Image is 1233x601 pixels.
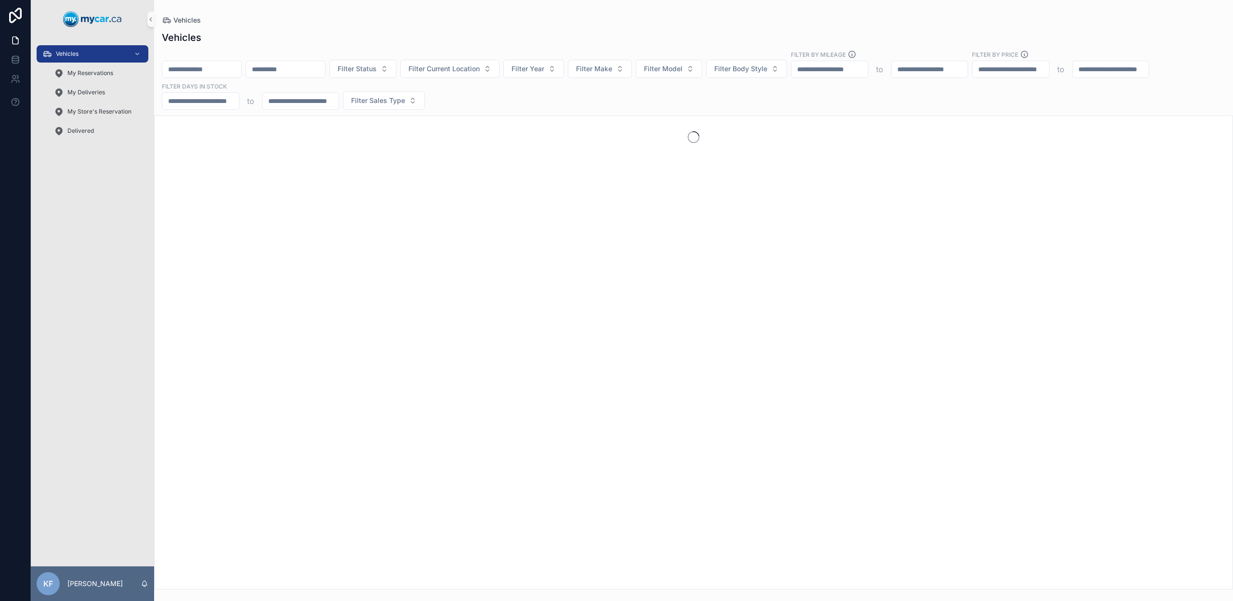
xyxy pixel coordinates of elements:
[31,38,154,152] div: scrollable content
[408,64,480,74] span: Filter Current Location
[48,122,148,140] a: Delivered
[972,50,1018,59] label: FILTER BY PRICE
[67,127,94,135] span: Delivered
[247,95,254,107] p: to
[67,69,113,77] span: My Reservations
[162,82,227,90] label: Filter Days In Stock
[173,15,201,25] span: Vehicles
[568,60,632,78] button: Select Button
[1057,64,1064,75] p: to
[48,103,148,120] a: My Store's Reservation
[644,64,682,74] span: Filter Model
[512,64,544,74] span: Filter Year
[37,45,148,63] a: Vehicles
[67,89,105,96] span: My Deliveries
[338,64,377,74] span: Filter Status
[63,12,122,27] img: App logo
[48,64,148,82] a: My Reservations
[67,108,131,115] span: My Store's Reservation
[714,64,767,74] span: Filter Body Style
[576,64,612,74] span: Filter Make
[343,91,425,110] button: Select Button
[329,60,396,78] button: Select Button
[791,50,846,59] label: Filter By Mileage
[400,60,499,78] button: Select Button
[876,64,883,75] p: to
[162,15,201,25] a: Vehicles
[43,578,53,589] span: KF
[706,60,787,78] button: Select Button
[56,50,79,58] span: Vehicles
[503,60,564,78] button: Select Button
[636,60,702,78] button: Select Button
[351,96,405,105] span: Filter Sales Type
[162,31,201,44] h1: Vehicles
[48,84,148,101] a: My Deliveries
[67,579,123,588] p: [PERSON_NAME]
